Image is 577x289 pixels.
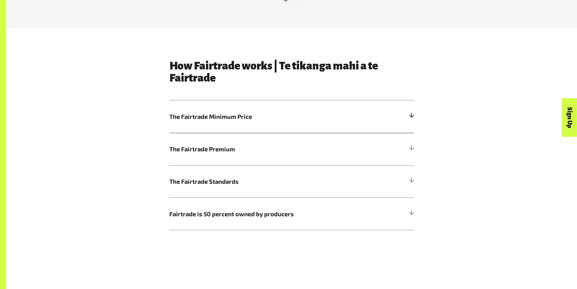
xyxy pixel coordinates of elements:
span: The Fairtrade Standards [169,177,353,186]
span: The Fairtrade Minimum Price [169,112,353,121]
h3: How Fairtrade works | Te tikanga mahi a te Fairtrade [169,60,414,84]
span: Fairtrade is 50 percent owned by producers [169,209,353,218]
span: The Fairtrade Premium [169,144,353,153]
